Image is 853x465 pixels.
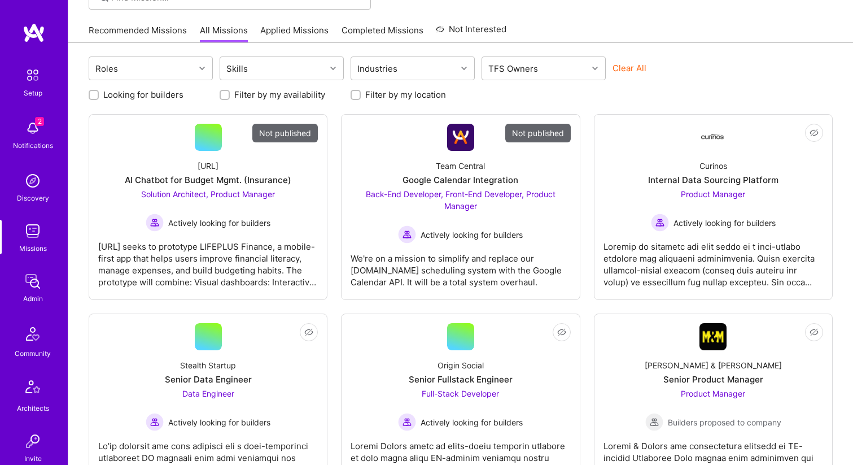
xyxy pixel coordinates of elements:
img: teamwork [21,220,44,242]
img: Actively looking for builders [146,214,164,232]
img: Company Logo [699,134,727,141]
div: AI Chatbot for Budget Mgmt. (Insurance) [125,174,291,186]
div: Loremip do sitametc adi elit seddo ei t inci-utlabo etdolore mag aliquaeni adminimvenia. Quisn ex... [603,232,823,288]
span: Actively looking for builders [673,217,776,229]
span: Actively looking for builders [421,416,523,428]
span: Builders proposed to company [668,416,781,428]
div: Origin Social [438,359,484,371]
div: TFS Owners [485,60,541,77]
i: icon Chevron [330,66,336,71]
div: Senior Product Manager [663,373,763,385]
img: Company Logo [447,124,474,151]
div: We're on a mission to simplify and replace our [DOMAIN_NAME] scheduling system with the Google Ca... [351,244,570,288]
img: bell [21,117,44,140]
img: discovery [21,170,44,192]
div: Curinos [699,160,727,172]
img: Company Logo [699,323,727,350]
a: Not published[URL]AI Chatbot for Budget Mgmt. (Insurance)Solution Architect, Product Manager Acti... [98,124,318,290]
img: admin teamwork [21,270,44,293]
span: Actively looking for builders [421,229,523,241]
i: icon Chevron [592,66,598,71]
div: Admin [23,293,43,305]
label: Looking for builders [103,89,183,101]
i: icon EyeClosed [304,328,313,337]
div: Senior Data Engineer [165,373,252,385]
img: Community [19,320,46,347]
span: Solution Architect, Product Manager [141,189,275,199]
div: Skills [224,60,251,77]
div: [URL] seeks to prototype LIFEPLUS Finance, a mobile-first app that helps users improve financial ... [98,232,318,288]
div: Google Calendar Integration [403,174,518,186]
div: Missions [19,242,47,254]
img: Actively looking for builders [398,225,416,244]
img: setup [21,63,45,87]
div: Roles [93,60,121,77]
div: Internal Data Sourcing Platform [648,174,778,186]
a: Not Interested [436,23,506,43]
div: Invite [24,453,42,464]
div: Stealth Startup [180,359,236,371]
div: Not published [505,124,571,142]
div: Discovery [17,192,49,204]
span: Product Manager [681,389,745,398]
a: Not publishedCompany LogoTeam CentralGoogle Calendar IntegrationBack-End Developer, Front-End Dev... [351,124,570,290]
i: icon EyeClosed [810,128,819,137]
div: [URL] [198,160,218,172]
a: All Missions [200,24,248,43]
div: Setup [24,87,42,99]
span: Actively looking for builders [168,416,270,428]
span: Back-End Developer, Front-End Developer, Product Manager [366,189,555,211]
span: Actively looking for builders [168,217,270,229]
img: Invite [21,430,44,453]
a: Recommended Missions [89,24,187,43]
img: Actively looking for builders [651,214,669,232]
div: Community [15,347,51,359]
div: Architects [17,402,49,414]
i: icon EyeClosed [557,328,566,337]
div: Notifications [13,140,53,151]
a: Applied Missions [260,24,329,43]
button: Clear All [613,62,646,74]
span: 2 [35,117,44,126]
img: Actively looking for builders [398,413,416,431]
i: icon Chevron [199,66,205,71]
img: Architects [19,375,46,402]
a: Company LogoCurinosInternal Data Sourcing PlatformProduct Manager Actively looking for buildersAc... [603,124,823,290]
i: icon Chevron [461,66,467,71]
label: Filter by my location [365,89,446,101]
span: Product Manager [681,189,745,199]
a: Completed Missions [342,24,423,43]
i: icon EyeClosed [810,328,819,337]
div: Senior Fullstack Engineer [409,373,513,385]
span: Data Engineer [182,389,234,398]
div: Team Central [436,160,485,172]
img: Actively looking for builders [146,413,164,431]
div: Not published [252,124,318,142]
label: Filter by my availability [234,89,325,101]
div: Industries [355,60,400,77]
img: logo [23,23,45,43]
img: Builders proposed to company [645,413,663,431]
span: Full-Stack Developer [422,389,499,398]
div: [PERSON_NAME] & [PERSON_NAME] [645,359,782,371]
